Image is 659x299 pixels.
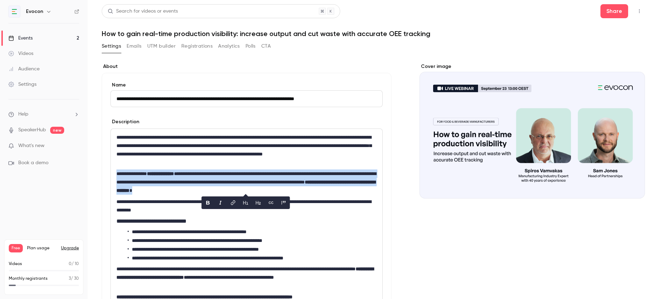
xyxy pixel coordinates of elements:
button: Settings [102,41,121,52]
label: About [102,63,391,70]
button: italic [215,197,226,208]
div: Audience [8,65,40,72]
p: / 10 [69,261,79,267]
p: / 30 [69,276,79,282]
label: Description [110,118,139,125]
span: new [50,127,64,134]
button: UTM builder [147,41,176,52]
h1: How to gain real-time production visibility: increase output and cut waste with accurate OEE trac... [102,29,645,38]
span: Plan usage [27,245,57,251]
button: blockquote [278,197,289,208]
p: Videos [9,261,22,267]
button: Share [600,4,628,18]
span: Help [18,111,28,118]
span: 0 [69,262,72,266]
img: Evocon [9,6,20,17]
iframe: Noticeable Trigger [71,143,79,149]
span: Free [9,244,23,252]
section: Cover image [419,63,645,199]
button: bold [202,197,214,208]
p: Monthly registrants [9,276,48,282]
button: Polls [246,41,256,52]
button: Emails [127,41,141,52]
span: What's new [18,142,45,149]
button: Upgrade [61,245,79,251]
label: Cover image [419,63,645,70]
button: Analytics [218,41,240,52]
div: Search for videos or events [108,8,178,15]
button: Registrations [181,41,213,52]
h6: Evocon [26,8,43,15]
div: Videos [8,50,33,57]
span: 3 [69,277,71,281]
button: CTA [261,41,271,52]
div: Events [8,35,33,42]
div: Settings [8,81,36,88]
li: help-dropdown-opener [8,111,79,118]
button: link [228,197,239,208]
label: Name [110,82,383,89]
a: SpeakerHub [18,126,46,134]
span: Book a demo [18,159,48,167]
